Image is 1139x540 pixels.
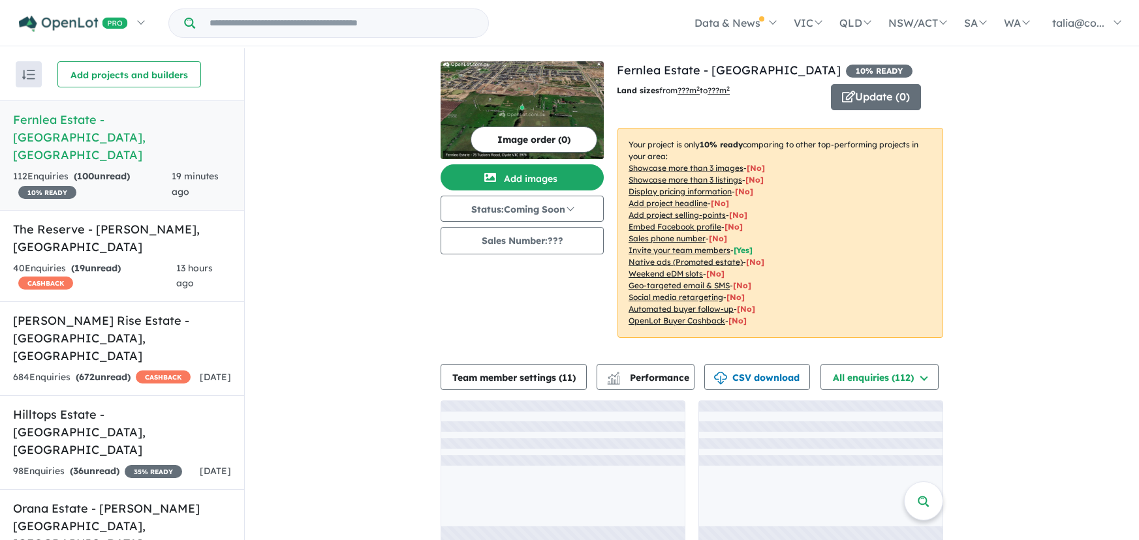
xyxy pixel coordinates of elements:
u: Embed Facebook profile [629,222,721,232]
div: 684 Enquir ies [13,370,191,385]
span: [ No ] [725,222,743,232]
span: 672 [79,371,95,383]
u: Display pricing information [629,187,732,196]
h5: Fernlea Estate - [GEOGRAPHIC_DATA] , [GEOGRAPHIC_DATA] [13,111,231,164]
h5: The Reserve - [PERSON_NAME] , [GEOGRAPHIC_DATA] [13,220,231,256]
button: Add images [441,164,604,190]
button: All enquiries (112) [820,364,939,390]
img: download icon [714,372,727,385]
span: [ Yes ] [734,245,753,255]
u: Add project selling-points [629,210,726,220]
span: 10 % READY [18,186,76,199]
img: bar-chart.svg [607,376,620,384]
span: to [700,85,730,95]
u: Geo-targeted email & SMS [629,280,730,290]
p: from [617,84,821,97]
u: ??? m [678,85,700,95]
div: 98 Enquir ies [13,464,182,479]
button: Performance [597,364,694,390]
strong: ( unread) [74,170,130,182]
img: line-chart.svg [608,372,619,379]
span: CASHBACK [136,370,191,383]
img: Openlot PRO Logo White [19,16,128,32]
b: 10 % ready [700,140,743,149]
u: ???m [708,85,730,95]
strong: ( unread) [76,371,131,383]
u: Sales phone number [629,233,706,243]
p: Your project is only comparing to other top-performing projects in your area: - - - - - - - - - -... [617,128,943,338]
span: [No] [706,269,725,278]
u: Weekend eDM slots [629,269,703,278]
strong: ( unread) [70,465,119,477]
u: Invite your team members [629,245,730,255]
span: [No] [737,304,755,314]
u: Social media retargeting [629,292,723,302]
button: Team member settings (11) [441,364,587,390]
button: Update (0) [831,84,921,110]
span: [DATE] [200,465,231,477]
span: 19 [74,262,85,274]
button: Add projects and builders [57,61,201,87]
u: Automated buyer follow-up [629,304,734,314]
span: talia@co... [1052,16,1104,29]
button: Sales Number:??? [441,227,604,254]
span: [No] [746,257,764,267]
div: 112 Enquir ies [13,169,172,200]
span: [ No ] [747,163,765,173]
h5: Hilltops Estate - [GEOGRAPHIC_DATA] , [GEOGRAPHIC_DATA] [13,406,231,458]
sup: 2 [726,85,730,92]
span: [ No ] [709,233,727,243]
input: Try estate name, suburb, builder or developer [198,9,486,37]
img: sort.svg [22,70,35,80]
span: [ No ] [735,187,753,196]
u: Showcase more than 3 listings [629,175,742,185]
span: 13 hours ago [176,262,213,290]
span: CASHBACK [18,277,73,290]
span: 35 % READY [125,465,182,478]
span: [DATE] [200,371,231,383]
span: [ No ] [745,175,764,185]
span: Performance [609,372,689,383]
span: 36 [73,465,84,477]
button: Image order (0) [471,127,597,153]
h5: [PERSON_NAME] Rise Estate - [GEOGRAPHIC_DATA] , [GEOGRAPHIC_DATA] [13,312,231,365]
span: [No] [726,292,745,302]
span: [ No ] [729,210,747,220]
span: [No] [728,316,747,325]
div: 40 Enquir ies [13,261,176,292]
sup: 2 [696,85,700,92]
span: 11 [562,372,572,383]
span: 10 % READY [846,65,913,78]
span: [ No ] [711,198,729,208]
u: Native ads (Promoted estate) [629,257,743,267]
a: Fernlea Estate - [GEOGRAPHIC_DATA] [617,63,841,78]
button: Status:Coming Soon [441,196,604,222]
span: [No] [733,280,751,290]
button: CSV download [704,364,810,390]
u: OpenLot Buyer Cashback [629,316,725,325]
u: Showcase more than 3 images [629,163,743,173]
img: Fernlea Estate - Clyde [441,61,604,159]
u: Add project headline [629,198,708,208]
strong: ( unread) [71,262,121,274]
span: 100 [77,170,94,182]
b: Land sizes [617,85,659,95]
span: 19 minutes ago [172,170,219,198]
